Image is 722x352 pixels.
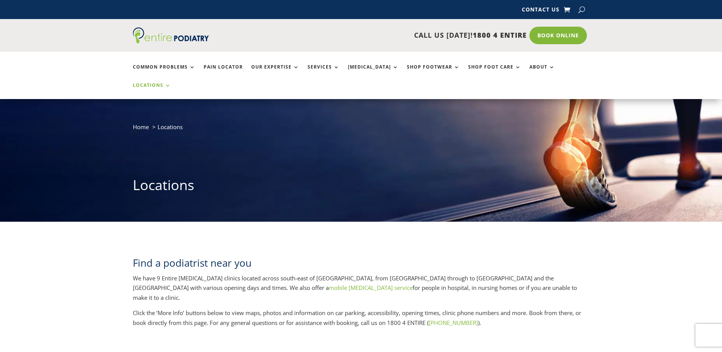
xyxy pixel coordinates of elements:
p: CALL US [DATE]! [238,30,527,40]
img: logo (1) [133,27,209,43]
a: mobile [MEDICAL_DATA] service [329,284,413,291]
a: Locations [133,83,171,99]
nav: breadcrumb [133,122,590,138]
span: Locations [158,123,183,131]
a: Shop Footwear [407,64,460,81]
a: Entire Podiatry [133,37,209,45]
a: Pain Locator [204,64,243,81]
p: We have 9 Entire [MEDICAL_DATA] clinics located across south-east of [GEOGRAPHIC_DATA], from [GEO... [133,274,590,309]
a: Shop Foot Care [468,64,521,81]
a: [PHONE_NUMBER] [429,319,478,326]
h2: Find a podiatrist near you [133,256,590,274]
a: Our Expertise [251,64,299,81]
a: [MEDICAL_DATA] [348,64,398,81]
a: Book Online [529,27,587,44]
h1: Locations [133,176,590,198]
a: Common Problems [133,64,195,81]
a: Services [308,64,339,81]
p: Click the ‘More Info’ buttons below to view maps, photos and information on car parking, accessib... [133,308,590,328]
span: 1800 4 ENTIRE [473,30,527,40]
a: Contact Us [522,7,559,15]
a: Home [133,123,149,131]
a: About [529,64,555,81]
